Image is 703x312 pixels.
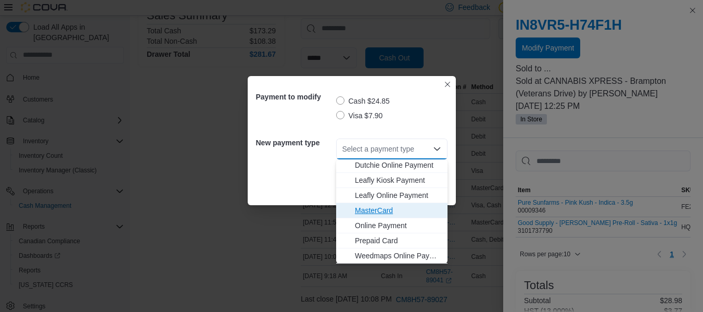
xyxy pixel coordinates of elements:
[336,203,448,218] button: MasterCard
[336,233,448,248] button: Prepaid Card
[433,145,441,153] button: Close list of options
[336,95,390,107] label: Cash $24.85
[355,220,441,231] span: Online Payment
[441,78,454,91] button: Closes this modal window
[336,67,448,264] div: Choose from the following options
[355,175,441,185] span: Leafly Kiosk Payment
[336,248,448,264] button: Weedmaps Online Payment
[355,205,441,216] span: MasterCard
[342,143,343,155] input: Accessible screen reader label
[336,188,448,203] button: Leafly Online Payment
[256,86,334,107] h5: Payment to modify
[336,109,383,122] label: Visa $7.90
[355,235,441,246] span: Prepaid Card
[336,158,448,173] button: Dutchie Online Payment
[355,251,441,261] span: Weedmaps Online Payment
[355,160,441,170] span: Dutchie Online Payment
[256,132,334,153] h5: New payment type
[355,190,441,201] span: Leafly Online Payment
[336,173,448,188] button: Leafly Kiosk Payment
[336,218,448,233] button: Online Payment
